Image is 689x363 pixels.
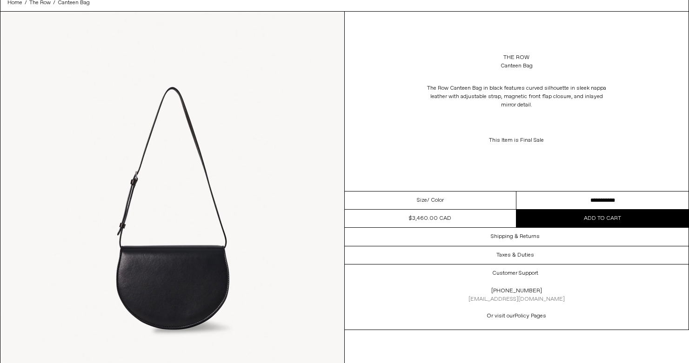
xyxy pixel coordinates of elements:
[492,270,538,277] h3: Customer Support
[417,196,427,205] span: Size
[423,282,609,330] div: [PHONE_NUMBER] Or visit our
[423,79,609,114] p: The Row Canteen Bag in black features curved silhouette in sleek nappa leather with adjustable st...
[501,62,533,70] div: Canteen Bag
[584,215,621,222] span: Add to cart
[409,214,451,223] div: $3,460.00 CAD
[516,210,689,227] button: Add to cart
[423,132,609,149] p: This Item is Final Sale
[496,252,534,258] h3: Taxes & Duties
[468,296,565,303] a: [EMAIL_ADDRESS][DOMAIN_NAME]
[491,233,540,240] h3: Shipping & Returns
[515,312,546,320] a: Policy Pages
[427,196,444,205] span: / Color
[503,53,529,62] a: The Row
